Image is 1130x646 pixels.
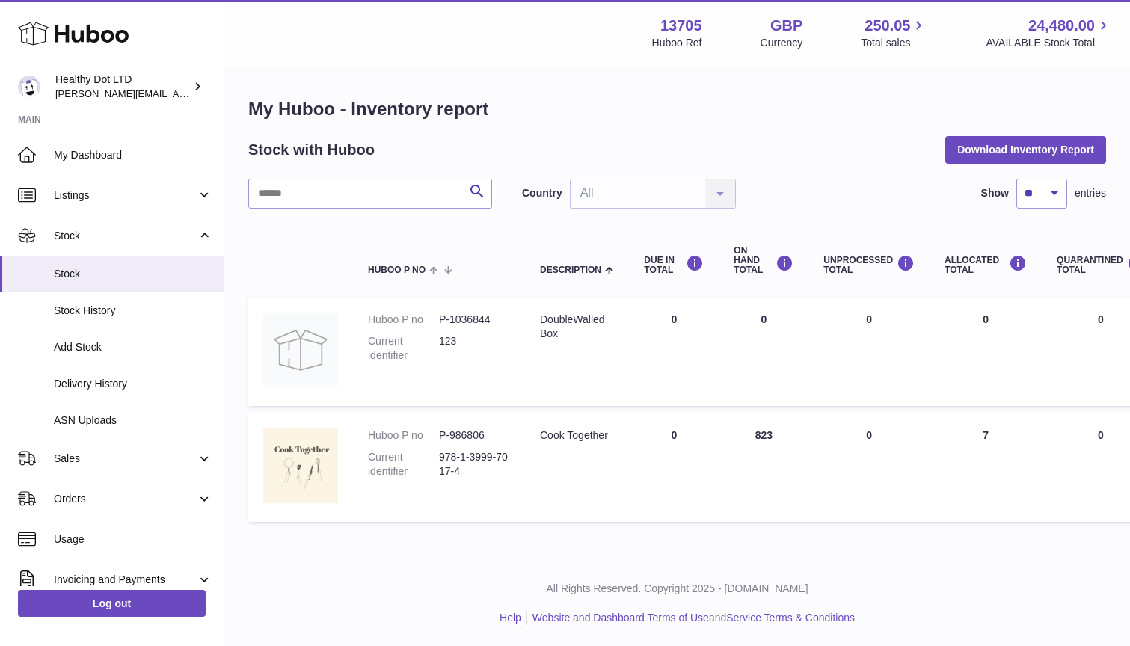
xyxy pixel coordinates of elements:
span: 0 [1098,313,1104,325]
span: Sales [54,452,197,466]
img: product image [263,313,338,387]
label: Show [981,186,1009,200]
li: and [527,611,855,625]
dt: Huboo P no [368,313,439,327]
dt: Huboo P no [368,428,439,443]
a: Log out [18,590,206,617]
div: ON HAND Total [734,246,793,276]
td: 0 [808,298,930,406]
div: Cook Together [540,428,614,443]
span: entries [1075,186,1106,200]
strong: GBP [770,16,802,36]
span: Description [540,265,601,275]
dd: 978-1-3999-7017-4 [439,450,510,479]
a: 250.05 Total sales [861,16,927,50]
span: 250.05 [865,16,910,36]
div: Currency [761,36,803,50]
span: Add Stock [54,340,212,354]
span: Usage [54,532,212,547]
dt: Current identifier [368,334,439,363]
span: Delivery History [54,377,212,391]
td: 0 [719,298,808,406]
span: My Dashboard [54,148,212,162]
span: Stock History [54,304,212,318]
span: Invoicing and Payments [54,573,197,587]
h2: Stock with Huboo [248,140,375,160]
span: Stock [54,267,212,281]
span: 0 [1098,429,1104,441]
img: Dorothy@healthydot.com [18,76,40,98]
label: Country [522,186,562,200]
td: 0 [629,298,719,406]
div: DoubleWalled Box [540,313,614,341]
div: Huboo Ref [652,36,702,50]
div: Healthy Dot LTD [55,73,190,101]
span: Orders [54,492,197,506]
span: AVAILABLE Stock Total [986,36,1112,50]
a: Service Terms & Conditions [726,612,855,624]
span: Huboo P no [368,265,426,275]
dd: 123 [439,334,510,363]
div: UNPROCESSED Total [823,255,915,275]
dt: Current identifier [368,450,439,479]
a: Website and Dashboard Terms of Use [532,612,709,624]
dd: P-986806 [439,428,510,443]
a: Help [500,612,521,624]
h1: My Huboo - Inventory report [248,97,1106,121]
div: DUE IN TOTAL [644,255,704,275]
td: 0 [930,298,1042,406]
span: ASN Uploads [54,413,212,428]
td: 7 [930,413,1042,522]
td: 0 [629,413,719,522]
strong: 13705 [660,16,702,36]
td: 0 [808,413,930,522]
span: Listings [54,188,197,203]
p: All Rights Reserved. Copyright 2025 - [DOMAIN_NAME] [236,582,1118,596]
span: Stock [54,229,197,243]
span: 24,480.00 [1028,16,1095,36]
div: ALLOCATED Total [945,255,1027,275]
img: product image [263,428,338,503]
td: 823 [719,413,808,522]
button: Download Inventory Report [945,136,1106,163]
span: [PERSON_NAME][EMAIL_ADDRESS][DOMAIN_NAME] [55,87,300,99]
dd: P-1036844 [439,313,510,327]
span: Total sales [861,36,927,50]
a: 24,480.00 AVAILABLE Stock Total [986,16,1112,50]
